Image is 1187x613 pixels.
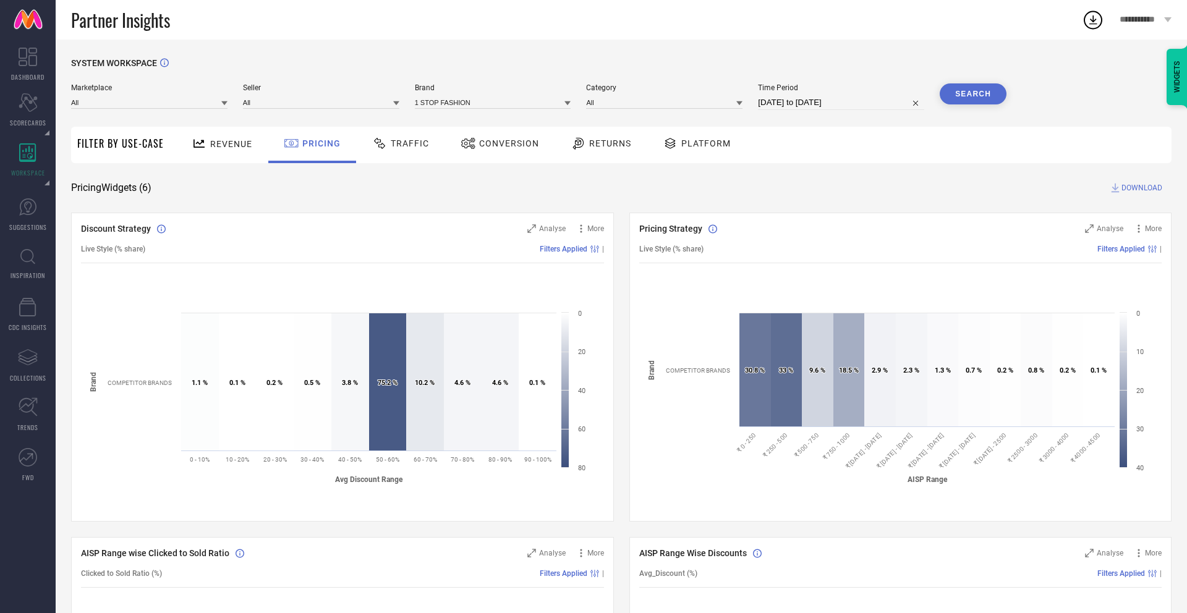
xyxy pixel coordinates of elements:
text: 9.6 % [809,366,825,374]
text: 40 [1136,464,1144,472]
tspan: Brand [647,360,656,379]
span: CDC INSIGHTS [9,323,47,332]
span: Marketplace [71,83,228,92]
span: DOWNLOAD [1121,182,1162,194]
text: 0.1 % [1091,366,1107,374]
text: 40 [578,387,585,395]
input: Select time period [758,95,924,110]
text: ₹ 250 - 500 [761,431,788,459]
span: Category [586,83,742,92]
span: | [602,245,604,253]
svg: Zoom [527,549,536,557]
span: Clicked to Sold Ratio (%) [81,569,162,578]
text: ₹ 2500 - 3000 [1006,431,1038,463]
span: Time Period [758,83,924,92]
text: 4.6 % [492,379,508,387]
text: 0 [578,310,582,318]
span: Analyse [539,549,566,557]
span: Filters Applied [540,569,587,578]
text: 80 [578,464,585,472]
span: Conversion [479,138,539,148]
text: ₹ 750 - 1000 [821,431,851,461]
span: Returns [589,138,631,148]
text: COMPETITOR BRANDS [666,367,730,374]
text: 30 - 40% [300,456,324,463]
text: ₹ 3000 - 4000 [1037,431,1070,463]
span: Platform [681,138,731,148]
span: Revenue [210,139,252,149]
span: Filters Applied [540,245,587,253]
text: 90 - 100% [524,456,551,463]
span: Filters Applied [1097,569,1145,578]
text: 10 - 20% [226,456,249,463]
svg: Zoom [1085,549,1094,557]
tspan: Brand [89,372,98,392]
tspan: Avg Discount Range [335,475,403,484]
span: | [1160,245,1162,253]
text: 0 [1136,310,1140,318]
span: Partner Insights [71,7,170,33]
span: FWD [22,473,34,482]
text: 0.2 % [266,379,283,387]
text: 60 - 70% [414,456,437,463]
text: 1.3 % [935,366,951,374]
text: 0.2 % [1060,366,1076,374]
span: Brand [415,83,571,92]
text: 0.1 % [529,379,545,387]
text: 10.2 % [415,379,435,387]
text: 75.2 % [378,379,398,387]
text: 40 - 50% [338,456,362,463]
span: SCORECARDS [10,118,46,127]
span: More [587,224,604,233]
button: Search [940,83,1006,104]
text: 70 - 80% [451,456,474,463]
span: SUGGESTIONS [9,222,47,232]
span: | [1160,569,1162,578]
span: SYSTEM WORKSPACE [71,58,157,68]
span: Live Style (% share) [639,245,704,253]
tspan: AISP Range [907,475,947,484]
text: 20 [1136,387,1144,395]
text: ₹ 500 - 750 [793,431,820,459]
span: AISP Range wise Clicked to Sold Ratio [81,548,229,558]
text: COMPETITOR BRANDS [108,379,172,386]
text: ₹ 0 - 250 [735,431,757,453]
text: ₹ [DATE] - [DATE] [844,431,882,470]
text: 50 - 60% [376,456,399,463]
text: 30 [1136,425,1144,433]
span: Seller [243,83,399,92]
text: 2.9 % [872,366,888,374]
span: Pricing Widgets ( 6 ) [71,182,151,194]
text: 0 - 10% [190,456,210,463]
text: ₹ [DATE] - [DATE] [906,431,945,470]
span: More [1145,549,1162,557]
span: Pricing [302,138,341,148]
text: ₹ [DATE] - 2500 [972,431,1007,467]
span: INSPIRATION [11,271,45,280]
span: Filters Applied [1097,245,1145,253]
text: ₹ [DATE] - [DATE] [875,431,913,470]
text: 33 % [779,366,793,374]
span: More [1145,224,1162,233]
div: Open download list [1082,9,1104,31]
text: ₹ [DATE] - [DATE] [937,431,976,470]
span: Analyse [1097,224,1123,233]
span: Analyse [539,224,566,233]
text: 80 - 90% [488,456,512,463]
span: WORKSPACE [11,168,45,177]
text: 0.8 % [1028,366,1044,374]
svg: Zoom [527,224,536,233]
text: 0.5 % [304,379,320,387]
svg: Zoom [1085,224,1094,233]
text: 3.8 % [342,379,358,387]
text: 10 [1136,348,1144,356]
text: ₹ 4000 - 4500 [1069,431,1101,463]
span: TRENDS [17,423,38,432]
span: Traffic [391,138,429,148]
text: 30.8 % [745,366,765,374]
span: COLLECTIONS [10,373,46,383]
span: AISP Range Wise Discounts [639,548,747,558]
text: 2.3 % [903,366,919,374]
span: Avg_Discount (%) [639,569,697,578]
text: 20 [578,348,585,356]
